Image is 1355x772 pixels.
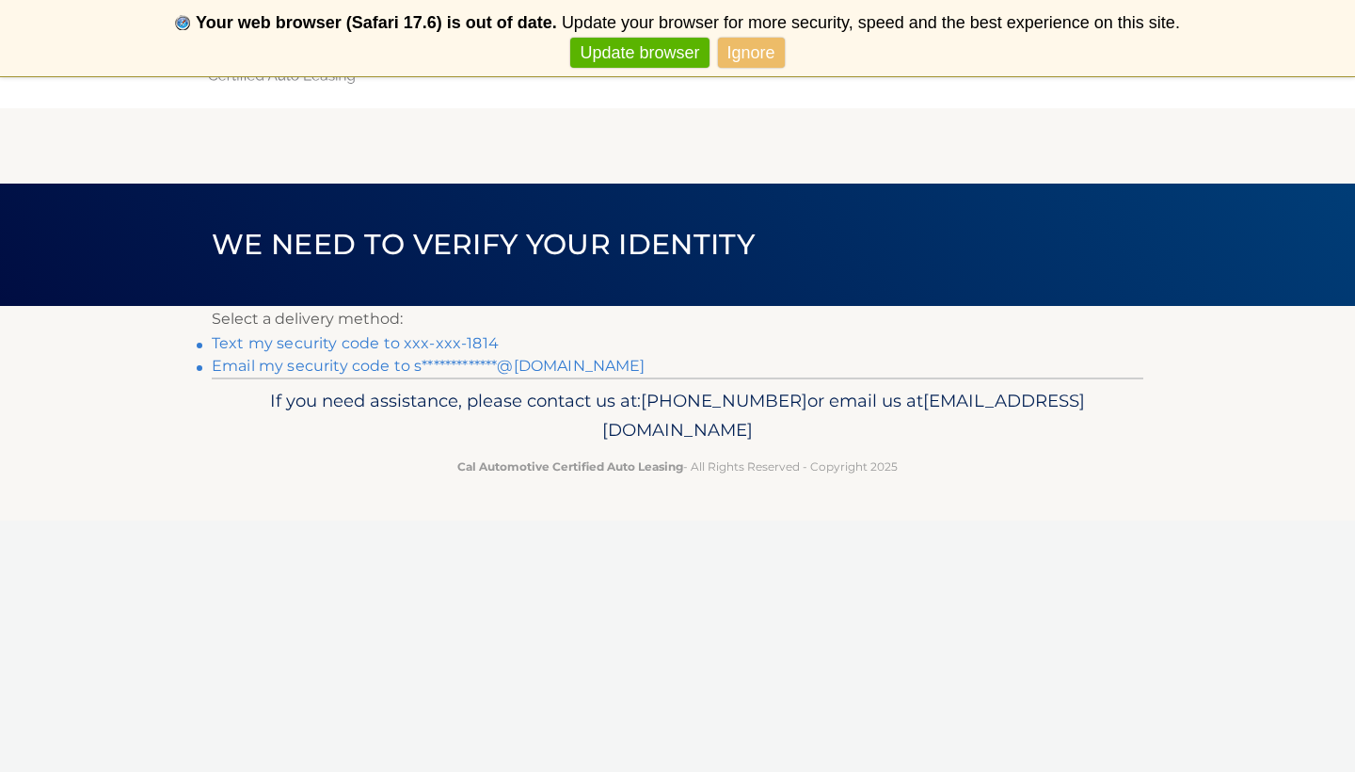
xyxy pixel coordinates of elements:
[570,38,709,69] a: Update browser
[457,459,683,474] strong: Cal Automotive Certified Auto Leasing
[224,457,1131,476] p: - All Rights Reserved - Copyright 2025
[224,386,1131,446] p: If you need assistance, please contact us at: or email us at
[196,13,557,32] b: Your web browser (Safari 17.6) is out of date.
[212,227,755,262] span: We need to verify your identity
[641,390,807,411] span: [PHONE_NUMBER]
[212,334,499,352] a: Text my security code to xxx-xxx-1814
[718,38,785,69] a: Ignore
[562,13,1180,32] span: Update your browser for more security, speed and the best experience on this site.
[212,306,1143,332] p: Select a delivery method:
